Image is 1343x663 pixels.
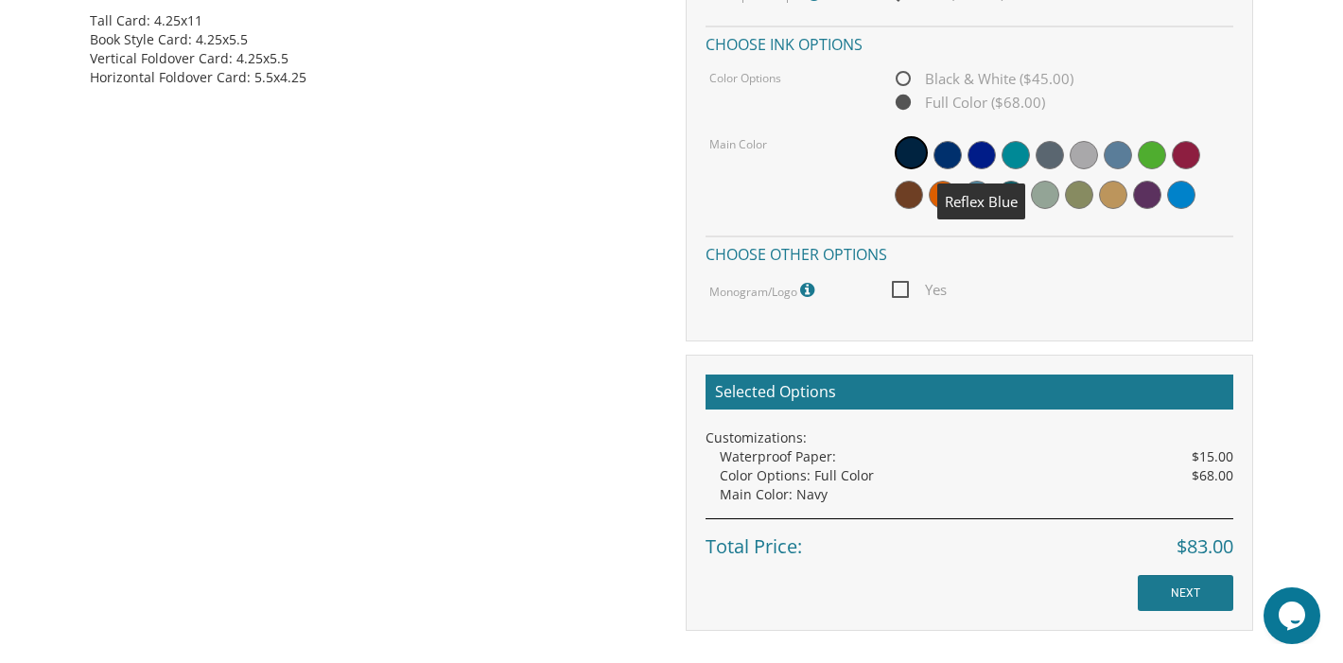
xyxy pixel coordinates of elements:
[720,466,1233,485] div: Color Options: Full Color
[709,136,767,152] label: Main Color
[892,278,947,302] span: Yes
[1177,533,1233,561] span: $83.00
[1192,466,1233,485] span: $68.00
[1192,447,1233,466] span: $15.00
[892,91,1045,114] span: Full Color ($68.00)
[706,26,1233,59] h4: Choose ink options
[706,518,1233,561] div: Total Price:
[706,375,1233,410] h2: Selected Options
[706,236,1233,269] h4: Choose other options
[1264,587,1324,644] iframe: chat widget
[1138,575,1233,611] input: NEXT
[709,278,819,303] label: Monogram/Logo
[892,67,1073,91] span: Black & White ($45.00)
[720,485,1233,504] div: Main Color: Navy
[720,447,1233,466] div: Waterproof Paper:
[706,428,1233,447] div: Customizations:
[709,70,781,86] label: Color Options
